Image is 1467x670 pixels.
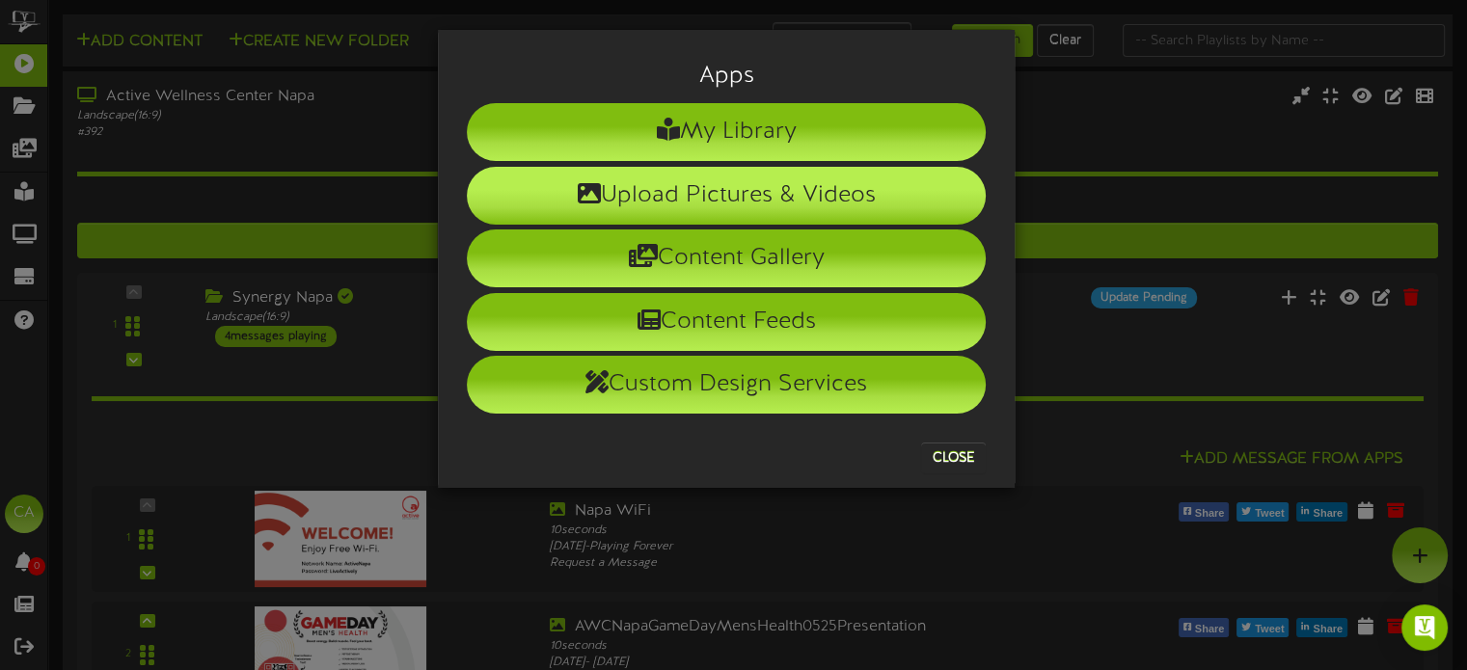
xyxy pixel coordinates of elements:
[1401,604,1448,651] div: Open Intercom Messenger
[467,229,986,287] li: Content Gallery
[921,442,986,473] button: Close
[467,103,986,161] li: My Library
[467,64,986,89] h3: Apps
[467,167,986,225] li: Upload Pictures & Videos
[467,293,986,351] li: Content Feeds
[467,356,986,414] li: Custom Design Services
